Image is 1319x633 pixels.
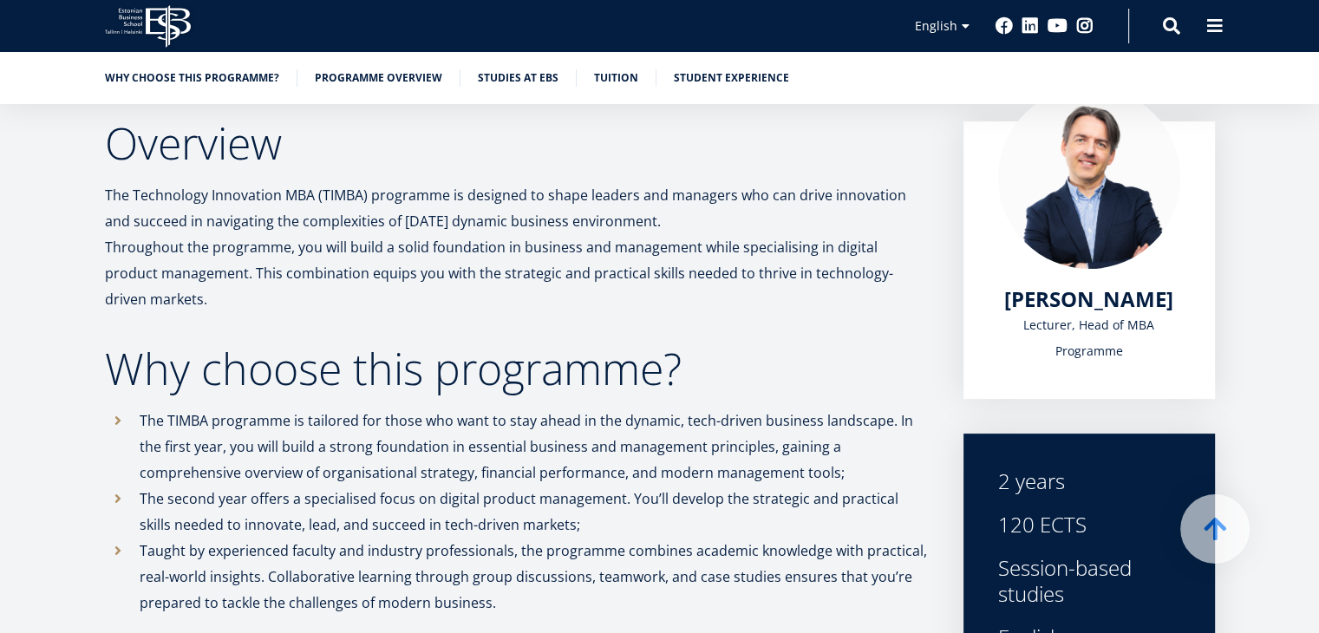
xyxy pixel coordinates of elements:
[674,69,789,87] a: Student experience
[594,69,638,87] a: Tuition
[4,242,16,253] input: One-year MBA (in Estonian)
[998,468,1180,494] div: 2 years
[998,312,1180,364] div: Lecturer, Head of MBA Programme
[1004,286,1173,312] a: [PERSON_NAME]
[998,512,1180,538] div: 120 ECTS
[105,69,279,87] a: Why choose this programme?
[478,69,558,87] a: Studies at EBS
[315,69,442,87] a: Programme overview
[140,408,929,486] p: The TIMBA programme is tailored for those who want to stay ahead in the dynamic, tech-driven busi...
[412,1,467,16] span: Last Name
[105,182,929,312] p: The Technology Innovation MBA (TIMBA) programme is designed to shape leaders and managers who can...
[998,555,1180,607] div: Session-based studies
[20,241,161,257] span: One-year MBA (in Estonian)
[4,287,16,298] input: Technology Innovation MBA
[1048,17,1068,35] a: Youtube
[1076,17,1094,35] a: Instagram
[996,17,1013,35] a: Facebook
[20,286,167,302] span: Technology Innovation MBA
[140,486,929,538] p: The second year offers a specialised focus on digital product management. You’ll develop the stra...
[1022,17,1039,35] a: Linkedin
[140,538,929,616] p: Taught by experienced faculty and industry professionals, the programme combines academic knowled...
[105,121,929,165] h2: Overview
[4,264,16,276] input: Two-year MBA
[1004,284,1173,313] span: [PERSON_NAME]
[998,87,1180,269] img: Marko Rillo
[20,264,95,279] span: Two-year MBA
[105,347,929,390] h2: Why choose this programme?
